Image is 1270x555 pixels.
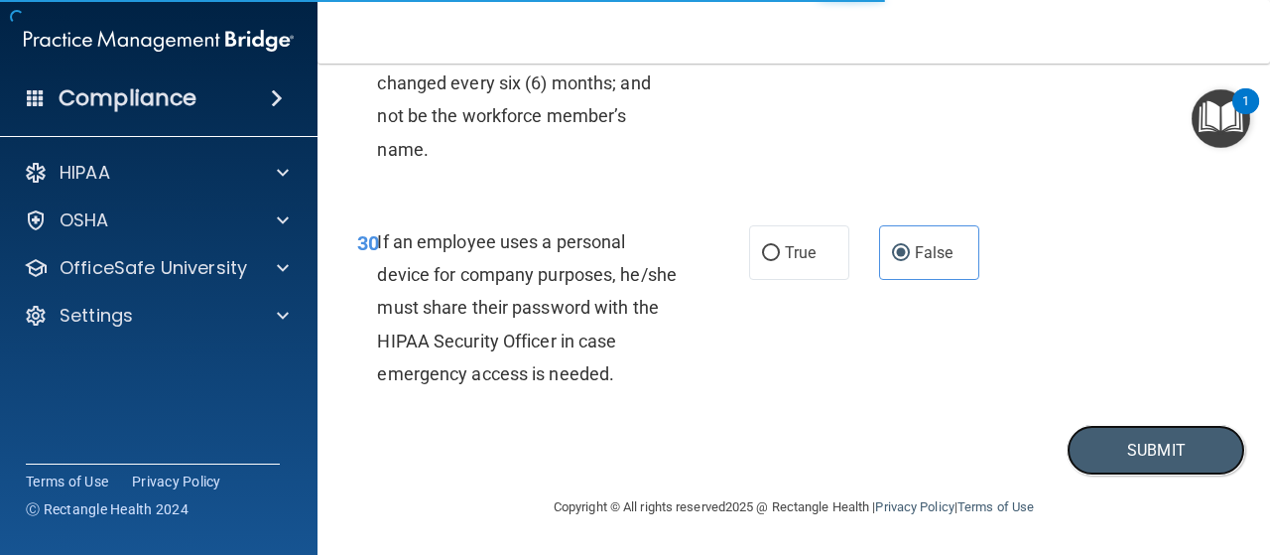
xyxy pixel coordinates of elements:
a: OfficeSafe University [24,256,289,280]
input: True [762,246,780,261]
img: PMB logo [24,21,294,61]
p: OfficeSafe University [60,256,247,280]
a: Terms of Use [26,472,108,491]
span: True [785,243,816,262]
p: OSHA [60,208,109,232]
span: Ⓒ Rectangle Health 2024 [26,499,189,519]
input: False [892,246,910,261]
div: 1 [1242,101,1249,127]
h4: Compliance [59,84,196,112]
a: Privacy Policy [132,472,221,491]
a: Privacy Policy [875,499,953,514]
a: Settings [24,304,289,328]
button: Submit [1067,425,1245,476]
p: Settings [60,304,133,328]
a: HIPAA [24,161,289,185]
a: OSHA [24,208,289,232]
span: False [915,243,953,262]
div: Copyright © All rights reserved 2025 @ Rectangle Health | | [432,476,1156,539]
p: HIPAA [60,161,110,185]
span: 30 [357,231,379,255]
a: Terms of Use [957,499,1034,514]
span: If an employee uses a personal device for company purposes, he/she must share their password with... [377,231,677,384]
button: Open Resource Center, 1 new notification [1192,89,1250,148]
